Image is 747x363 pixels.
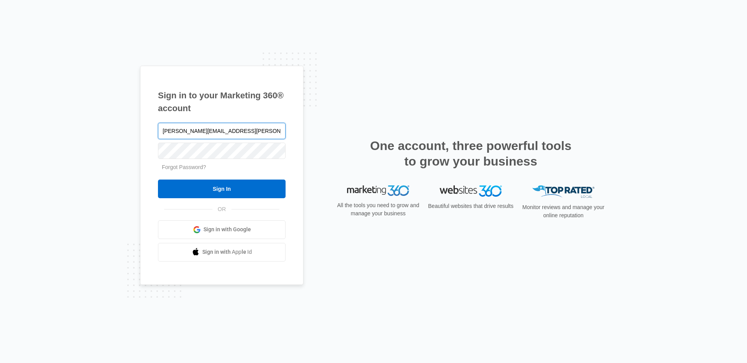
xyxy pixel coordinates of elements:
img: Marketing 360 [347,185,409,196]
input: Email [158,123,286,139]
a: Forgot Password? [162,164,206,170]
h1: Sign in to your Marketing 360® account [158,89,286,115]
span: Sign in with Google [203,225,251,234]
img: Top Rated Local [532,185,594,198]
img: Websites 360 [440,185,502,197]
span: OR [212,205,231,213]
input: Sign In [158,180,286,198]
h2: One account, three powerful tools to grow your business [368,138,574,169]
a: Sign in with Apple Id [158,243,286,262]
span: Sign in with Apple Id [202,248,252,256]
a: Sign in with Google [158,220,286,239]
p: All the tools you need to grow and manage your business [335,201,422,218]
p: Beautiful websites that drive results [427,202,514,210]
p: Monitor reviews and manage your online reputation [520,203,607,220]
